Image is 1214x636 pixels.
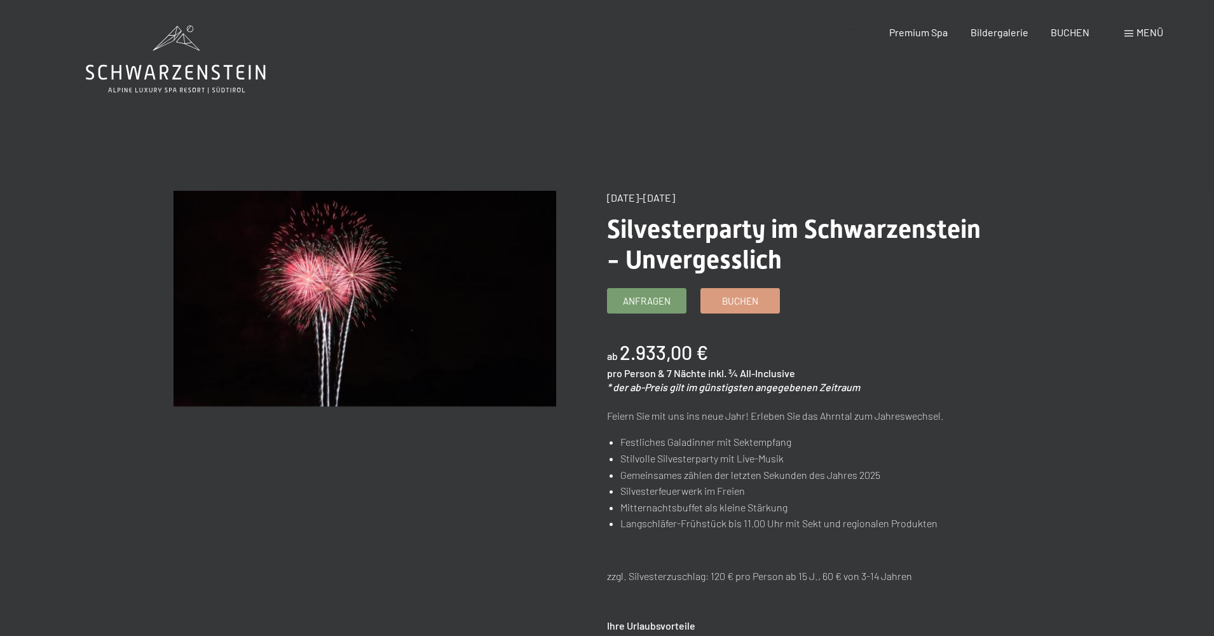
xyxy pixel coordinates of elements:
b: 2.933,00 € [620,341,708,364]
strong: Ihre Urlaubsvorteile [607,619,695,632]
p: zzgl. Silvesterzuschlag: 120 € pro Person ab 15 J., 60 € von 3-14 Jahren [607,568,990,584]
a: BUCHEN [1051,26,1089,38]
span: [DATE]–[DATE] [607,191,675,204]
li: Gemeinsames zählen der letzten Sekunden des Jahres 2025 [620,467,990,483]
img: Silvesterparty im Schwarzenstein - Unvergesslich [174,191,557,406]
li: Langschläfer-Frühstück bis 11.00 Uhr mit Sekt und regionalen Produkten [620,515,990,532]
a: Anfragen [608,289,686,313]
span: 7 Nächte [667,367,706,379]
li: Mitternachtsbuffet als kleine Stärkung [620,499,990,516]
em: * der ab-Preis gilt im günstigsten angegebenen Zeitraum [607,381,860,393]
span: Anfragen [623,294,671,308]
p: Feiern Sie mit uns ins neue Jahr! Erleben Sie das Ahrntal zum Jahreswechsel. [607,408,990,424]
span: Menü [1136,26,1163,38]
li: Festliches Galadinner mit Sektempfang [620,434,990,450]
li: Stilvolle Silvesterparty mit Live-Musik [620,450,990,467]
a: Buchen [701,289,779,313]
span: Buchen [722,294,758,308]
span: Silvesterparty im Schwarzenstein - Unvergesslich [607,214,981,275]
span: ab [607,350,618,362]
span: pro Person & [607,367,665,379]
li: Silvesterfeuerwerk im Freien [620,483,990,499]
a: Premium Spa [889,26,948,38]
a: Bildergalerie [971,26,1028,38]
span: inkl. ¾ All-Inclusive [708,367,795,379]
